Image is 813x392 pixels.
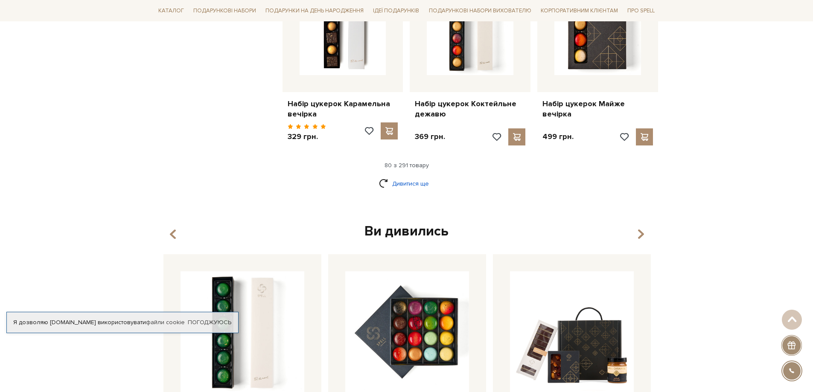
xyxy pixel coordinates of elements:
[425,3,535,18] a: Подарункові набори вихователю
[188,319,231,326] a: Погоджуюсь
[160,223,653,241] div: Ви дивились
[624,4,658,17] a: Про Spell
[415,132,445,142] p: 369 грн.
[288,132,326,142] p: 329 грн.
[379,176,434,191] a: Дивитися ще
[262,4,367,17] a: Подарунки на День народження
[7,319,238,326] div: Я дозволяю [DOMAIN_NAME] використовувати
[542,132,574,142] p: 499 грн.
[155,4,187,17] a: Каталог
[146,319,185,326] a: файли cookie
[542,99,653,119] a: Набір цукерок Майже вечірка
[415,99,525,119] a: Набір цукерок Коктейльне дежавю
[537,3,621,18] a: Корпоративним клієнтам
[152,162,662,169] div: 80 з 291 товару
[288,99,398,119] a: Набір цукерок Карамельна вечірка
[190,4,259,17] a: Подарункові набори
[370,4,423,17] a: Ідеї подарунків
